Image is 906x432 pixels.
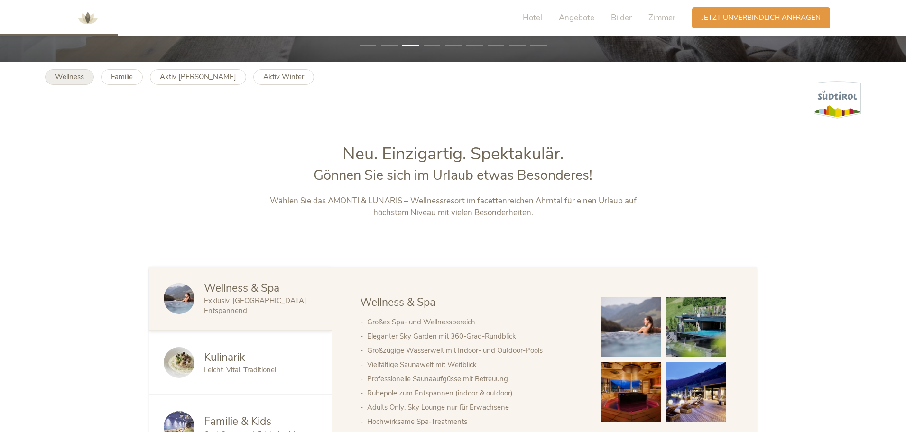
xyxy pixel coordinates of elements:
a: Wellness [45,69,94,85]
a: Aktiv Winter [253,69,314,85]
span: Exklusiv. [GEOGRAPHIC_DATA]. Entspannend. [204,296,308,315]
li: Adults Only: Sky Lounge nur für Erwachsene [367,400,582,414]
span: Leicht. Vital. Traditionell. [204,365,279,375]
b: Aktiv Winter [263,72,304,82]
b: Aktiv [PERSON_NAME] [160,72,236,82]
li: Großes Spa- und Wellnessbereich [367,315,582,329]
span: Gönnen Sie sich im Urlaub etwas Besonderes! [314,166,592,184]
span: Bilder [611,12,632,23]
span: Hotel [523,12,542,23]
li: Ruhepole zum Entspannen (indoor & outdoor) [367,386,582,400]
img: Südtirol [814,81,861,119]
span: Wellness & Spa [204,281,279,295]
span: Familie & Kids [204,414,271,429]
a: Familie [101,69,143,85]
li: Eleganter Sky Garden mit 360-Grad-Rundblick [367,329,582,343]
img: AMONTI & LUNARIS Wellnessresort [74,4,102,32]
a: Aktiv [PERSON_NAME] [150,69,246,85]
span: Wellness & Spa [360,295,435,310]
span: Angebote [559,12,594,23]
p: Wählen Sie das AMONTI & LUNARIS – Wellnessresort im facettenreichen Ahrntal für einen Urlaub auf ... [255,195,651,219]
span: Zimmer [648,12,675,23]
li: Professionelle Saunaaufgüsse mit Betreuung [367,372,582,386]
b: Wellness [55,72,84,82]
li: Vielfältige Saunawelt mit Weitblick [367,358,582,372]
span: Neu. Einzigartig. Spektakulär. [342,142,564,165]
span: Jetzt unverbindlich anfragen [702,13,821,23]
b: Familie [111,72,133,82]
li: Hochwirksame Spa-Treatments [367,414,582,429]
a: AMONTI & LUNARIS Wellnessresort [74,14,102,21]
span: Kulinarik [204,350,245,365]
li: Großzügige Wasserwelt mit Indoor- und Outdoor-Pools [367,343,582,358]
